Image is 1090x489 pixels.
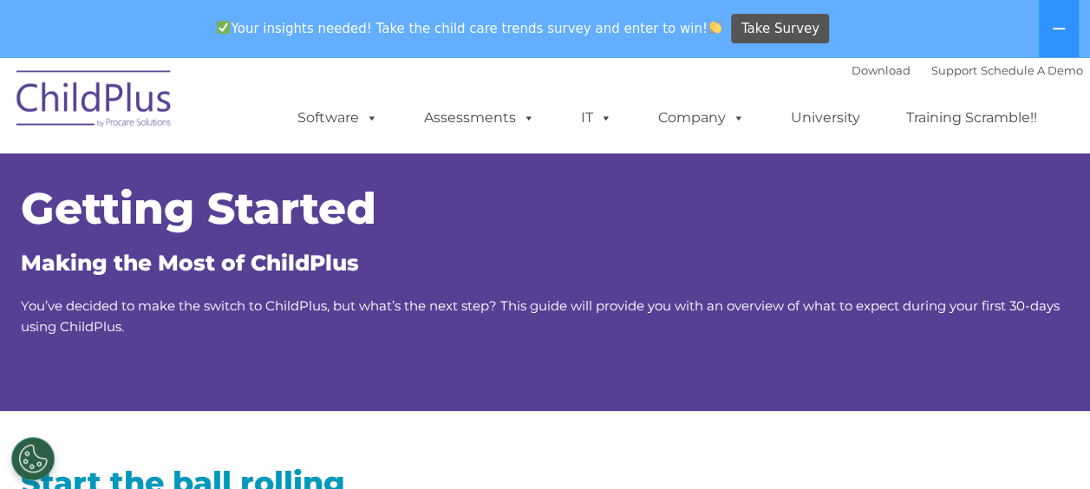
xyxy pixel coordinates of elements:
[280,101,395,135] a: Software
[407,101,552,135] a: Assessments
[731,14,829,44] a: Take Survey
[8,58,181,145] img: ChildPlus by Procare Solutions
[981,63,1083,77] a: Schedule A Demo
[889,101,1054,135] a: Training Scramble!!
[931,63,977,77] a: Support
[852,63,1083,77] font: |
[641,101,762,135] a: Company
[210,11,729,45] span: Your insights needed! Take the child care trends survey and enter to win!
[217,21,230,34] img: ✅
[852,63,911,77] a: Download
[21,297,1060,335] span: You’ve decided to make the switch to ChildPlus, but what’s the next step? This guide will provide...
[21,250,359,276] span: Making the Most of ChildPlus
[741,14,819,44] span: Take Survey
[564,101,630,135] a: IT
[11,437,55,480] button: Cookies Settings
[773,101,878,135] a: University
[708,21,721,34] img: 👏
[21,182,376,235] span: Getting Started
